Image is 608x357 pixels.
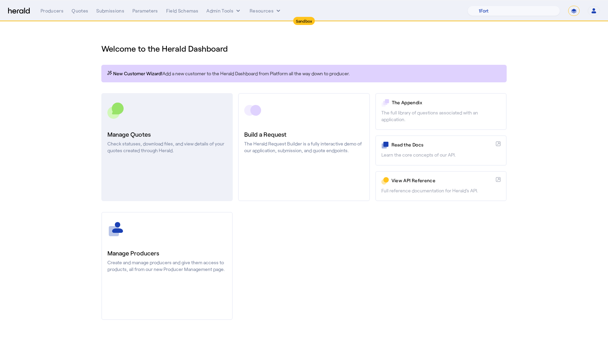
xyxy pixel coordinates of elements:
[391,141,493,148] p: Read the Docs
[101,43,507,54] h1: Welcome to the Herald Dashboard
[107,70,501,77] p: Add a new customer to the Herald Dashboard from Platform all the way down to producer.
[244,130,363,139] h3: Build a Request
[375,93,507,130] a: The AppendixThe full library of questions associated with an application.
[375,135,507,165] a: Read the DocsLearn the core concepts of our API.
[113,70,162,77] span: New Customer Wizard!
[96,7,124,14] div: Submissions
[72,7,88,14] div: Quotes
[293,17,315,25] div: Sandbox
[250,7,282,14] button: Resources dropdown menu
[101,212,233,320] a: Manage ProducersCreate and manage producers and give them access to products, all from our new Pr...
[107,130,227,139] h3: Manage Quotes
[375,171,507,201] a: View API ReferenceFull reference documentation for Herald's API.
[107,248,227,258] h3: Manage Producers
[107,259,227,273] p: Create and manage producers and give them access to products, all from our new Producer Managemen...
[206,7,242,14] button: internal dropdown menu
[392,99,501,106] p: The Appendix
[381,187,501,194] p: Full reference documentation for Herald's API.
[166,7,199,14] div: Field Schemas
[8,8,30,14] img: Herald Logo
[107,140,227,154] p: Check statuses, download files, and view details of your quotes created through Herald.
[101,93,233,201] a: Manage QuotesCheck statuses, download files, and view details of your quotes created through Herald.
[381,152,501,158] p: Learn the core concepts of our API.
[41,7,64,14] div: Producers
[132,7,158,14] div: Parameters
[238,93,370,201] a: Build a RequestThe Herald Request Builder is a fully interactive demo of our application, submiss...
[244,140,363,154] p: The Herald Request Builder is a fully interactive demo of our application, submission, and quote ...
[391,177,493,184] p: View API Reference
[381,109,501,123] p: The full library of questions associated with an application.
